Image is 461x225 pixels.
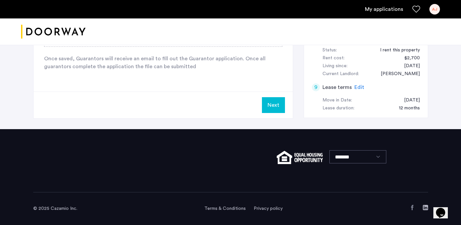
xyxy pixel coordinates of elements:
div: Maeve Gordon [374,70,420,78]
div: Current Landlord: [322,70,359,78]
img: logo [21,19,86,44]
a: Facebook [410,205,415,210]
a: Privacy policy [254,205,283,212]
div: 08/01/2024 [397,62,420,70]
a: Terms and conditions [204,205,246,212]
iframe: chat widget [433,199,454,218]
button: Next [262,97,285,113]
div: Move in Date: [322,97,352,104]
div: Status: [322,46,337,54]
h5: Lease terms [322,83,352,91]
div: I rent this property [373,46,420,54]
div: AJ [429,4,440,14]
div: 10/01/2025 [397,97,420,104]
div: Rent cost: [322,54,345,62]
select: Language select [329,150,386,163]
div: 9 [312,83,320,91]
a: My application [365,5,403,13]
a: LinkedIn [423,205,428,210]
a: Favorites [412,5,420,13]
p: Once saved, Guarantors will receive an email to fill out the Guarantor application. Once all guar... [44,55,282,70]
div: 12 months [392,104,420,112]
span: © 2025 Cazamio Inc. [33,206,77,211]
div: $2,700 [398,54,420,62]
div: Lease duration: [322,104,354,112]
a: Cazamio logo [21,19,86,44]
div: Living since: [322,62,347,70]
img: equal-housing.png [277,151,322,164]
span: Edit [354,85,364,90]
